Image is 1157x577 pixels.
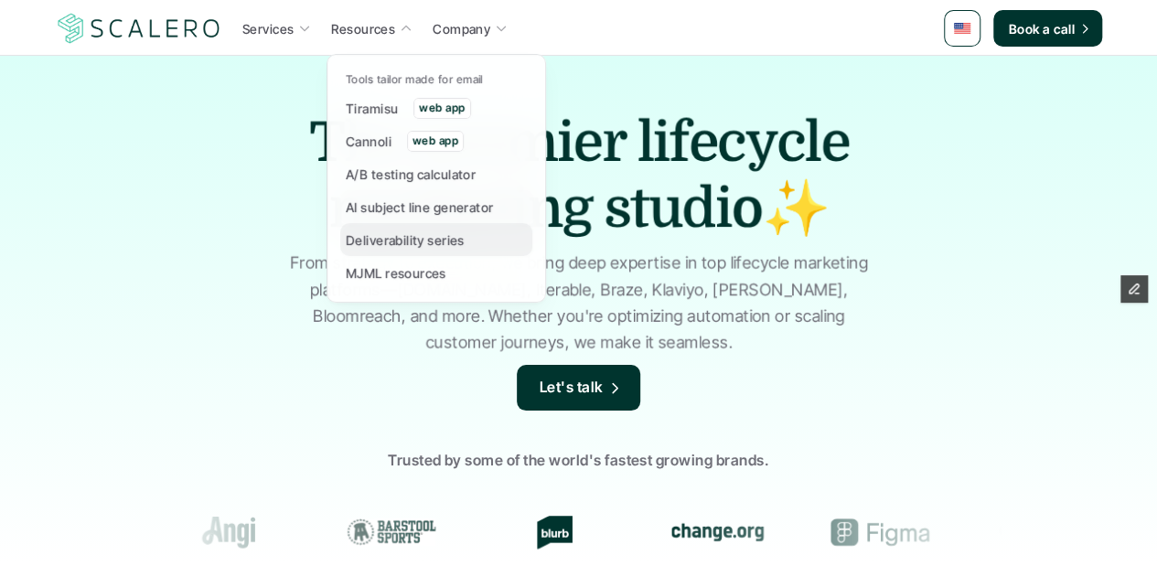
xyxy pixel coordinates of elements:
[993,10,1102,47] a: Book a call
[540,376,604,400] p: Let's talk
[242,19,294,38] p: Services
[346,263,446,283] p: MJML resources
[412,134,457,147] p: web app
[346,99,398,118] p: Tiramisu
[993,521,1081,543] img: Groome
[346,132,391,151] p: Cannoli
[346,198,494,217] p: AI subject line generator
[486,516,612,549] div: Blurb
[331,19,395,38] p: Resources
[346,73,483,86] p: Tools tailor made for email
[346,230,465,250] p: Deliverability series
[1008,19,1075,38] p: Book a call
[55,11,223,46] img: Scalero company logo
[1120,275,1148,303] button: Edit Framer Content
[648,516,775,549] div: change.org
[517,365,641,411] a: Let's talk
[55,12,223,45] a: Scalero company logo
[340,157,532,190] a: A/B testing calculator
[160,516,286,549] div: Angi
[346,165,476,184] p: A/B testing calculator
[340,124,532,157] a: Cannoliweb app
[433,19,490,38] p: Company
[340,190,532,223] a: AI subject line generator
[282,251,876,356] p: From strategy to execution, we bring deep expertise in top lifecycle marketing platforms—[DOMAIN_...
[340,223,532,256] a: Deliverability series
[340,91,532,124] a: Tiramisuweb app
[419,102,465,114] p: web app
[340,256,532,289] a: MJML resources
[323,516,449,549] div: Barstool
[259,110,899,241] h1: The premier lifecycle marketing studio✨
[811,516,937,549] div: Figma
